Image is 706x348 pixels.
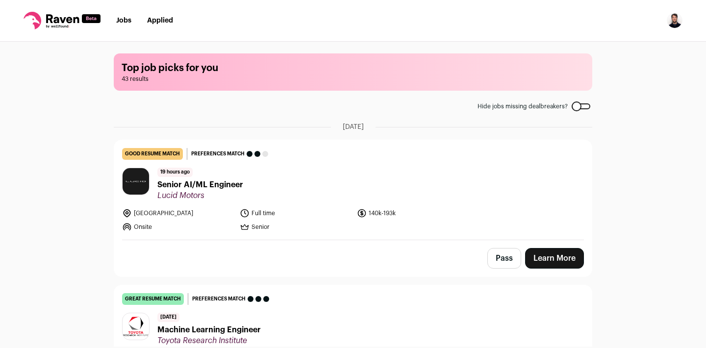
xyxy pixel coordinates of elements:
[478,102,568,110] span: Hide jobs missing dealbreakers?
[157,191,243,200] span: Lucid Motors
[191,149,245,159] span: Preferences match
[667,13,682,28] button: Open dropdown
[343,122,364,132] span: [DATE]
[122,222,234,232] li: Onsite
[123,316,149,337] img: 1b34c1a5367a30f7136ed9f86a198ac78563e2d58b45cd5813966f7ebd66c401.png
[123,168,149,195] img: f7d1efdf22e98a7538b3ad0756ae75bfffd8c6fd9bebea9a0bca9d7f81104e08.jpg
[667,13,682,28] img: 1137423-medium_jpg
[122,293,184,305] div: great resume match
[192,294,246,304] span: Preferences match
[157,336,261,346] span: Toyota Research Institute
[157,324,261,336] span: Machine Learning Engineer
[116,17,131,24] a: Jobs
[147,17,173,24] a: Applied
[157,179,243,191] span: Senior AI/ML Engineer
[122,208,234,218] li: [GEOGRAPHIC_DATA]
[487,248,521,269] button: Pass
[122,61,584,75] h1: Top job picks for you
[114,140,592,240] a: good resume match Preferences match 19 hours ago Senior AI/ML Engineer Lucid Motors [GEOGRAPHIC_D...
[240,222,352,232] li: Senior
[122,148,183,160] div: good resume match
[357,208,469,218] li: 140k-193k
[157,313,179,322] span: [DATE]
[240,208,352,218] li: Full time
[525,248,584,269] a: Learn More
[122,75,584,83] span: 43 results
[157,168,193,177] span: 19 hours ago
